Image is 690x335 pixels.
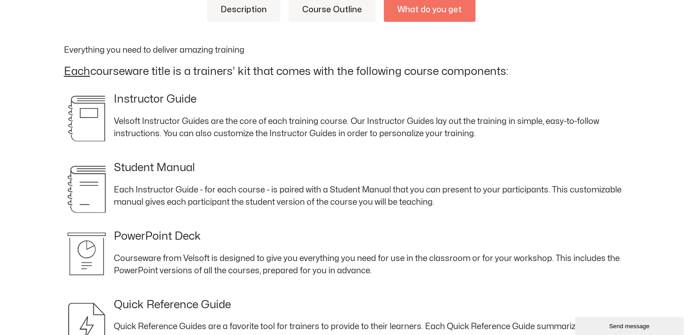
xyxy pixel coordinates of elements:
[114,162,195,175] h4: Student Manual
[64,230,109,278] img: svg_powerpoint-tall.svg
[64,64,626,79] h2: courseware title is a trainers' kit that comes with the following course components:
[575,315,685,335] iframe: chat widget
[114,230,201,243] h4: PowerPoint Deck
[64,252,626,277] p: Courseware from Velsoft is designed to give you everything you need for use in the classroom or f...
[64,184,626,208] p: Each Instructor Guide - for each course - is paired with a Student Manual that you can present to...
[114,93,196,106] h4: Instructor Guide
[64,66,90,77] u: Each
[64,93,109,144] img: svg_instructor-guide.svg
[114,299,231,312] h4: Quick Reference Guide
[64,115,626,140] p: Velsoft Instructor Guides are the core of each training course. Our Instructor Guides lay out the...
[64,162,109,217] img: svg_student-training-manual.svg
[64,44,626,56] p: Everything you need to deliver amazing training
